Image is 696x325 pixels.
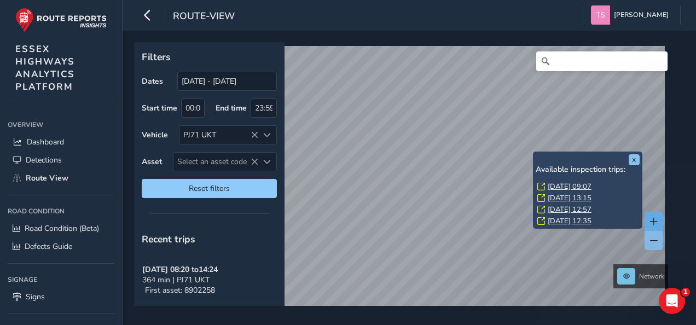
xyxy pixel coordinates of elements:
[614,5,669,25] span: [PERSON_NAME]
[548,182,591,191] a: [DATE] 09:07
[26,173,68,183] span: Route View
[536,165,640,175] h6: Available inspection trips:
[25,223,99,234] span: Road Condition (Beta)
[8,288,114,306] a: Signs
[629,154,640,165] button: x
[138,46,665,318] canvas: Map
[548,193,591,203] a: [DATE] 13:15
[142,264,218,275] strong: [DATE] 08:20 to 14:24
[548,216,591,226] a: [DATE] 12:35
[15,8,107,32] img: rr logo
[142,233,195,246] span: Recent trips
[142,103,177,113] label: Start time
[8,117,114,133] div: Overview
[8,237,114,256] a: Defects Guide
[26,155,62,165] span: Detections
[142,130,168,140] label: Vehicle
[150,183,269,194] span: Reset filters
[134,253,285,307] button: [DATE] 08:20 to14:24364 min | PJ71 UKTFirst asset: 8902258
[536,51,668,71] input: Search
[216,103,247,113] label: End time
[179,126,258,144] div: PJ71 UKT
[548,205,591,214] a: [DATE] 12:57
[145,285,215,295] span: First asset: 8902258
[659,288,685,314] iframe: Intercom live chat
[8,133,114,151] a: Dashboard
[142,50,277,64] p: Filters
[591,5,610,25] img: diamond-layout
[173,153,258,171] span: Select an asset code
[258,153,276,171] div: Select an asset code
[142,156,162,167] label: Asset
[27,137,64,147] span: Dashboard
[15,43,75,93] span: ESSEX HIGHWAYS ANALYTICS PLATFORM
[8,219,114,237] a: Road Condition (Beta)
[8,203,114,219] div: Road Condition
[26,292,45,302] span: Signs
[142,76,163,86] label: Dates
[142,179,277,198] button: Reset filters
[8,151,114,169] a: Detections
[173,9,235,25] span: route-view
[639,272,664,281] span: Network
[142,275,210,285] span: 364 min | PJ71 UKT
[591,5,672,25] button: [PERSON_NAME]
[681,288,690,297] span: 1
[8,271,114,288] div: Signage
[8,169,114,187] a: Route View
[25,241,72,252] span: Defects Guide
